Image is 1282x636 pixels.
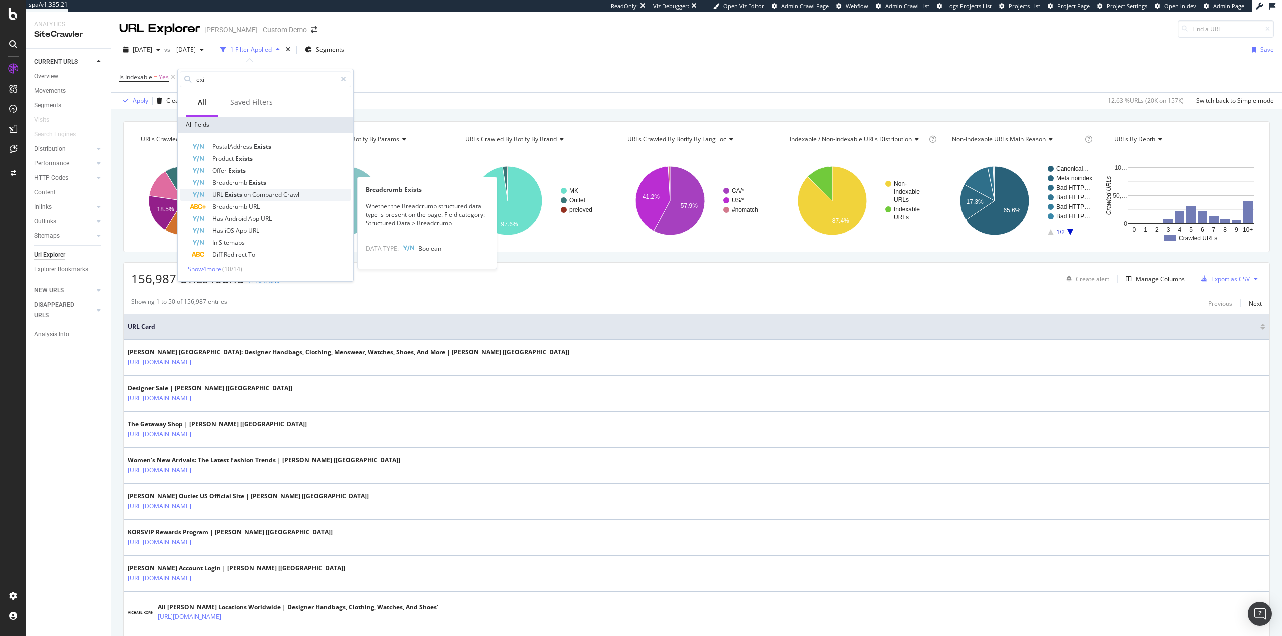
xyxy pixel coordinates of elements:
a: Admin Page [1204,2,1244,10]
span: Admin Crawl List [885,2,929,10]
span: Android [225,214,248,223]
span: Segments [316,45,344,54]
a: CURRENT URLS [34,57,94,67]
text: Canonical… [1056,165,1089,172]
text: 7 [1212,226,1216,233]
div: Movements [34,86,66,96]
span: URLs by Depth [1114,135,1155,143]
div: times [284,45,292,55]
div: Next [1249,299,1262,308]
text: 54.9% [357,200,374,207]
a: [URL][DOMAIN_NAME] [158,612,221,622]
span: Has [212,226,225,235]
svg: A chart. [780,157,937,244]
text: Indexable [894,188,920,195]
div: Switch back to Simple mode [1196,96,1274,105]
text: 3 [1167,226,1170,233]
a: Admin Crawl List [876,2,929,10]
h4: URLs by Depth [1112,131,1253,147]
div: Apply [133,96,148,105]
div: [PERSON_NAME] Account Login | [PERSON_NAME] [[GEOGRAPHIC_DATA]] [128,564,345,573]
span: Admin Page [1213,2,1244,10]
text: preloved [569,206,592,213]
text: 4 [1178,226,1181,233]
div: arrow-right-arrow-left [311,26,317,33]
div: Clear [166,96,181,105]
button: 1 Filter Applied [216,42,284,58]
span: vs [164,45,172,54]
span: App [248,214,261,223]
span: Open in dev [1164,2,1196,10]
span: Project Settings [1107,2,1147,10]
svg: A chart. [293,157,451,244]
a: [URL][DOMAIN_NAME] [128,393,191,403]
span: Exists [249,178,266,187]
a: Analysis Info [34,329,104,340]
span: Exists [235,154,253,163]
span: Exists [228,166,246,175]
text: 0 [1132,226,1136,233]
text: Outlet [569,197,586,204]
div: HTTP Codes [34,173,68,183]
div: Open Intercom Messenger [1248,602,1272,626]
a: Admin Crawl Page [772,2,829,10]
svg: A chart. [942,157,1100,244]
span: 2025 Jul. 10th [172,45,196,54]
span: To [248,250,255,259]
div: Sitemaps [34,231,60,241]
div: Previous [1208,299,1232,308]
text: 57.9% [681,202,698,209]
span: Yes [159,70,169,84]
div: Women's New Arrivals: The Latest Fashion Trends | [PERSON_NAME] [[GEOGRAPHIC_DATA]] [128,456,400,465]
a: Inlinks [34,202,94,212]
text: Meta noindex [1056,175,1092,182]
span: Boolean [418,244,441,253]
button: Export as CSV [1197,271,1250,287]
a: Open in dev [1155,2,1196,10]
span: Sitemaps [219,238,245,247]
button: Apply [119,93,148,109]
text: 1 [1144,226,1147,233]
a: Content [34,187,104,198]
span: Webflow [846,2,868,10]
text: 97.6% [501,221,518,228]
div: Explorer Bookmarks [34,264,88,275]
div: Performance [34,158,69,169]
div: All [PERSON_NAME] Locations Worldwide | Designer Handbags, Clothing, Watches, And Shoes' [158,603,438,612]
text: 6 [1201,226,1204,233]
button: [DATE] [119,42,164,58]
span: URL [212,190,225,199]
div: The Getaway Shop | [PERSON_NAME] [[GEOGRAPHIC_DATA]] [128,420,307,429]
text: 65.6% [1003,207,1020,214]
div: CURRENT URLS [34,57,78,67]
div: Create alert [1076,275,1109,283]
span: Diff [212,250,224,259]
div: DISAPPEARED URLS [34,300,85,321]
span: URLs Crawled By Botify By pagetype [141,135,241,143]
span: PostalAddress [212,142,254,151]
button: Create alert [1062,271,1109,287]
h4: URLs Crawled By Botify By params [301,131,442,147]
span: URLs Crawled By Botify By params [303,135,399,143]
text: 9 [1235,226,1238,233]
span: Exists [225,190,244,199]
span: URLs Crawled By Botify By brand [465,135,557,143]
button: Previous [1208,297,1232,309]
a: [URL][DOMAIN_NAME] [128,501,191,511]
a: Url Explorer [34,250,104,260]
div: Analytics [34,20,103,29]
span: Indexable / Non-Indexable URLs distribution [790,135,912,143]
a: DISAPPEARED URLS [34,300,94,321]
span: = [154,73,157,81]
a: Visits [34,115,59,125]
text: URLs [894,214,909,221]
a: Logs Projects List [937,2,992,10]
span: Non-Indexable URLs Main Reason [952,135,1046,143]
text: Bad HTTP… [1056,194,1090,201]
span: URL Card [128,322,1258,331]
span: Project Page [1057,2,1090,10]
a: Search Engines [34,129,86,140]
h4: URLs Crawled By Botify By brand [463,131,604,147]
text: 0 [1124,220,1127,227]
